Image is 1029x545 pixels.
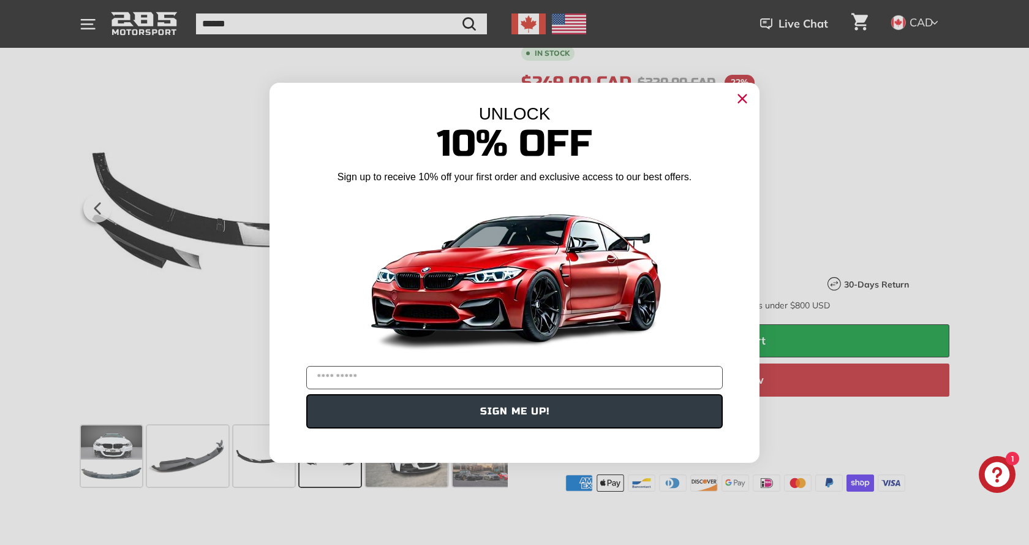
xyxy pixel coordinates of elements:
[733,89,752,109] button: Close dialog
[337,172,692,182] span: Sign up to receive 10% off your first order and exclusive access to our best offers.
[437,121,592,166] span: 10% Off
[306,366,723,389] input: YOUR EMAIL
[479,104,551,123] span: UNLOCK
[975,456,1019,496] inbox-online-store-chat: Shopify online store chat
[306,394,723,429] button: SIGN ME UP!
[361,189,668,361] img: Banner showing BMW 4 Series Body kit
